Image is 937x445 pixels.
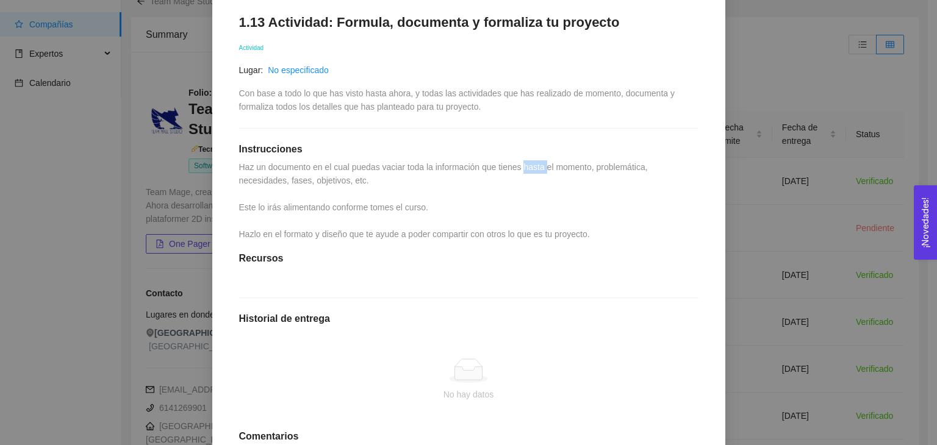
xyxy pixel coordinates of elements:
h1: Recursos [239,252,698,265]
button: Open Feedback Widget [914,185,937,260]
h1: Historial de entrega [239,313,698,325]
h1: Instrucciones [239,143,698,155]
h1: 1.13 Actividad: Formula, documenta y formaliza tu proyecto [239,14,698,30]
span: Haz un documento en el cual puedas vaciar toda la información que tienes hasta el momento, proble... [239,162,650,239]
span: Actividad [239,44,264,51]
span: Con base a todo lo que has visto hasta ahora, y todas las actividades que has realizado de moment... [239,88,677,112]
article: Lugar: [239,63,264,77]
h1: Comentarios [239,430,698,443]
a: No especificado [268,65,329,75]
div: No hay datos [249,388,689,401]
